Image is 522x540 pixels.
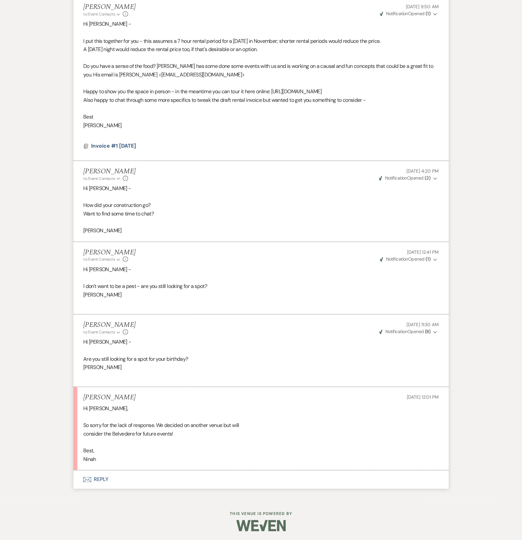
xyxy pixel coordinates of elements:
[426,11,431,16] strong: ( 1 )
[426,256,431,262] strong: ( 1 )
[385,175,407,181] span: Notification
[83,210,439,218] p: Want to find some time to chat?
[83,321,136,329] h5: [PERSON_NAME]
[83,282,439,291] p: I don't want to be a pest - are you still looking for a spot?
[83,11,121,17] button: to: Event Contacts
[83,167,136,176] h5: [PERSON_NAME]
[83,45,439,54] p: A [DATE] night would reduce the rental price too, if that's desirable or an option.
[83,248,136,257] h5: [PERSON_NAME]
[379,10,439,17] button: NotificationOpened (1)
[425,328,431,334] strong: ( 8 )
[379,328,431,334] span: Opened
[83,201,439,210] p: How did your construction go?
[83,37,439,45] p: I put this together for you - this assumes a 7 hour rental period for a [DATE] in November; short...
[83,257,115,262] span: to: Event Contacts
[83,329,121,335] button: to: Event Contacts
[83,355,439,363] p: Are you still looking for a spot for your birthday?
[91,142,136,149] span: Invoice #1 [DATE]
[378,328,439,335] button: NotificationOpened (8)
[380,11,431,16] span: Opened
[83,3,136,11] h5: [PERSON_NAME]
[83,113,439,121] p: Best
[83,121,439,130] p: [PERSON_NAME]
[83,184,439,193] p: Hi [PERSON_NAME] -
[83,256,121,262] button: to: Event Contacts
[83,329,115,335] span: to: Event Contacts
[385,328,407,334] span: Notification
[83,20,439,28] p: Hi [PERSON_NAME] -
[83,176,115,181] span: to: Event Contacts
[73,470,449,489] button: Reply
[83,96,439,104] p: Also happy to chat through some more specifics to tweak the draft rental invoice but wanted to ge...
[378,175,439,182] button: NotificationOpened (2)
[386,11,408,16] span: Notification
[379,256,439,263] button: NotificationOpened (1)
[425,175,431,181] strong: ( 2 )
[407,249,439,255] span: [DATE] 12:41 PM
[406,322,439,327] span: [DATE] 11:30 AM
[83,363,439,372] p: [PERSON_NAME]
[83,87,439,96] p: Happy to show you the space in person - in the meantime you can tour it here online: [URL][DOMAIN...
[83,338,439,346] p: Hi [PERSON_NAME] -
[407,394,439,400] span: [DATE] 12:01 PM
[83,291,439,299] p: [PERSON_NAME]
[236,514,286,537] img: Weven Logo
[379,175,431,181] span: Opened
[83,62,439,79] p: Do you have a sense of the food? [PERSON_NAME] has some done some events with us and is working o...
[83,404,439,463] div: Hi [PERSON_NAME], So sorry for the lack of response. We decided on another venue but will conside...
[83,12,115,17] span: to: Event Contacts
[380,256,431,262] span: Opened
[406,4,439,10] span: [DATE] 9:50 AM
[83,176,121,182] button: to: Event Contacts
[83,226,439,235] p: [PERSON_NAME]
[406,168,439,174] span: [DATE] 4:20 PM
[91,142,138,150] button: Invoice #1 [DATE]
[83,393,136,402] h5: [PERSON_NAME]
[83,265,439,274] p: Hi [PERSON_NAME] -
[386,256,408,262] span: Notification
